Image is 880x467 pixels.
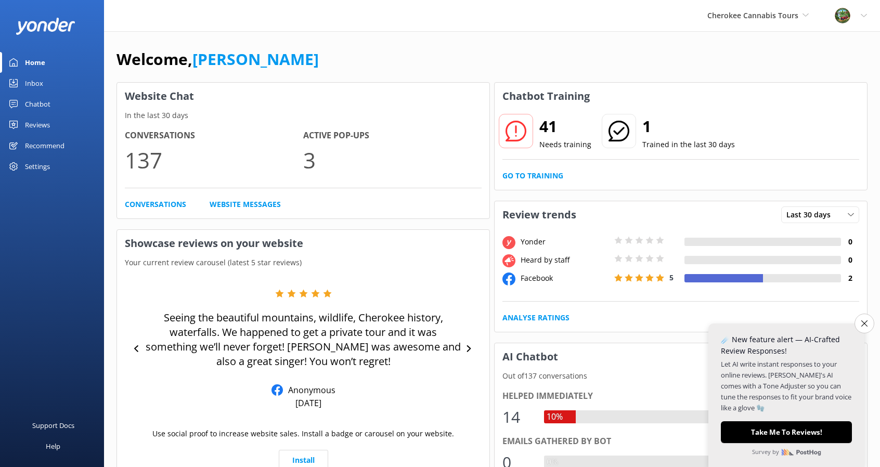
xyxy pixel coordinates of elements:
span: 5 [669,273,674,282]
p: Trained in the last 30 days [642,139,735,150]
h3: Chatbot Training [495,83,598,110]
a: Conversations [125,199,186,210]
h4: Active Pop-ups [303,129,482,142]
div: Helped immediately [502,390,859,403]
div: Support Docs [32,415,74,436]
span: Cherokee Cannabis Tours [707,10,798,20]
img: yonder-white-logo.png [16,18,75,35]
p: [DATE] [295,397,321,409]
div: Facebook [518,273,612,284]
h4: Conversations [125,129,303,142]
img: Facebook Reviews [271,384,283,396]
h4: 2 [841,273,859,284]
h2: 41 [539,114,591,139]
h3: Website Chat [117,83,489,110]
div: Home [25,52,45,73]
div: Settings [25,156,50,177]
div: Help [46,436,60,457]
div: Emails gathered by bot [502,435,859,448]
a: Go to Training [502,170,563,181]
div: Reviews [25,114,50,135]
span: Last 30 days [786,209,837,220]
a: Analyse Ratings [502,312,570,323]
p: Needs training [539,139,591,150]
h3: AI Chatbot [495,343,566,370]
div: 14 [502,405,534,430]
h2: 1 [642,114,735,139]
h4: 0 [841,236,859,248]
div: Chatbot [25,94,50,114]
img: 789-1755618753.png [835,8,850,23]
div: 10% [544,410,565,424]
a: Website Messages [210,199,281,210]
h3: Showcase reviews on your website [117,230,489,257]
p: 3 [303,142,482,177]
div: Recommend [25,135,64,156]
p: Use social proof to increase website sales. Install a badge or carousel on your website. [152,428,454,439]
p: Out of 137 conversations [495,370,867,382]
p: 137 [125,142,303,177]
h3: Review trends [495,201,584,228]
div: Inbox [25,73,43,94]
div: Heard by staff [518,254,612,266]
p: Anonymous [283,384,335,396]
div: Yonder [518,236,612,248]
p: Seeing the beautiful mountains, wildlife, Cherokee history, waterfalls. We happened to get a priv... [146,310,461,369]
a: [PERSON_NAME] [192,48,319,70]
h1: Welcome, [117,47,319,72]
h4: 0 [841,254,859,266]
p: In the last 30 days [117,110,489,121]
p: Your current review carousel (latest 5 star reviews) [117,257,489,268]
